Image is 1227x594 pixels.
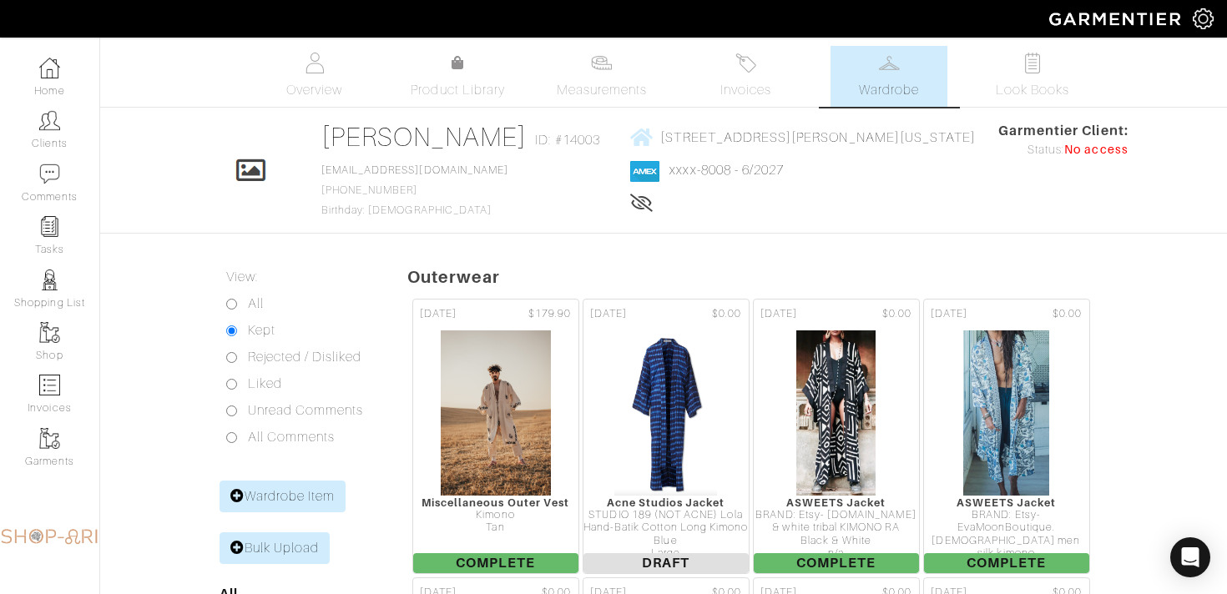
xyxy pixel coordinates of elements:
[400,53,517,100] a: Product Library
[321,122,528,152] a: [PERSON_NAME]
[630,161,659,182] img: american_express-1200034d2e149cdf2cc7894a33a747db654cf6f8355cb502592f1d228b2ac700.png
[962,330,1050,496] img: Bx3eDKa9ZyHEehV64fdobjLX
[660,129,976,144] span: [STREET_ADDRESS][PERSON_NAME][US_STATE]
[248,320,275,340] label: Kept
[581,297,751,576] a: [DATE] $0.00 Acne Studios Jacket STUDIO 189 (NOT ACNE) Lola Hand-Batik Cotton Long Kimono Blue La...
[998,141,1129,159] div: Status:
[754,496,919,509] div: ASWEETS Jacket
[413,509,578,521] div: Kimono
[248,374,282,394] label: Liked
[321,164,508,176] a: [EMAIL_ADDRESS][DOMAIN_NAME]
[720,80,771,100] span: Invoices
[286,80,342,100] span: Overview
[304,53,325,73] img: basicinfo-40fd8af6dae0f16599ec9e87c0ef1c0a1fdea2edbe929e3d69a839185d80c458.svg
[613,330,718,496] img: c3p5ivwMMXrFSPBUXsYo6LQR
[321,164,508,216] span: [PHONE_NUMBER] Birthday: [DEMOGRAPHIC_DATA]
[413,553,578,573] span: Complete
[39,269,60,290] img: stylists-icon-eb353228a002819b7ec25b43dbf5f0378dd9e0616d9560372ff212230b889e62.png
[248,400,364,420] label: Unread Comments
[882,306,911,322] span: $0.00
[751,297,922,576] a: [DATE] $0.00 ASWEETS Jacket BRAND: Etsy- [DOMAIN_NAME] & white tribal KIMONO RA Black & White n/a...
[248,347,362,367] label: Rejected / Disliked
[760,306,797,322] span: [DATE]
[590,306,627,322] span: [DATE]
[924,496,1089,509] div: ASWEETS Jacket
[754,547,919,560] div: n/a
[1053,306,1082,322] span: $0.00
[1022,53,1043,73] img: todo-9ac3debb85659649dc8f770b8b6100bb5dab4b48dedcbae339e5042a72dfd3cc.svg
[583,547,749,560] div: Large
[754,553,919,573] span: Complete
[669,163,784,178] a: xxxx-8008 - 6/2027
[413,521,578,534] div: Tan
[535,130,600,150] span: ID: #14003
[256,46,373,107] a: Overview
[996,80,1070,100] span: Look Books
[411,80,505,100] span: Product Library
[220,481,346,512] a: Wardrobe Item
[754,535,919,547] div: Black & White
[924,553,1089,573] span: Complete
[591,53,612,73] img: measurements-466bbee1fd09ba9460f595b01e5d73f9e2bff037440d3c8f018324cb6cdf7a4a.svg
[712,306,741,322] span: $0.00
[411,297,581,576] a: [DATE] $179.90 Miscellaneous Outer Vest Kimono Tan Complete
[1170,537,1210,577] div: Open Intercom Messenger
[543,46,661,107] a: Measurements
[1041,4,1193,33] img: garmentier-logo-header-white-b43fb05a5012e4ada735d5af1a66efaba907eab6374d6393d1fbf88cb4ef424d.png
[831,46,947,107] a: Wardrobe
[859,80,919,100] span: Wardrobe
[39,58,60,78] img: dashboard-icon-dbcd8f5a0b271acd01030246c82b418ddd0df26cd7fceb0bd07c9910d44c42f6.png
[528,306,571,322] span: $179.90
[1193,8,1214,29] img: gear-icon-white-bd11855cb880d31180b6d7d6211b90ccbf57a29d726f0c71d8c61bd08dd39cc2.png
[687,46,804,107] a: Invoices
[583,553,749,573] span: Draft
[1064,141,1128,159] span: No access
[220,532,331,564] a: Bulk Upload
[735,53,756,73] img: orders-27d20c2124de7fd6de4e0e44c1d41de31381a507db9b33961299e4e07d508b8c.svg
[583,535,749,547] div: Blue
[924,509,1089,560] div: BRAND: Etsy- EvaMoonBoutique. [DEMOGRAPHIC_DATA] men silk kimono
[39,322,60,343] img: garments-icon-b7da505a4dc4fd61783c78ac3ca0ef83fa9d6f193b1c9dc38574b1d14d53ca28.png
[754,509,919,535] div: BRAND: Etsy- [DOMAIN_NAME] & white tribal KIMONO RA
[998,121,1129,141] span: Garmentier Client:
[795,330,876,496] img: fEswhu5K1GV5BnFsNbszfKJ6
[931,306,967,322] span: [DATE]
[39,110,60,131] img: clients-icon-6bae9207a08558b7cb47a8932f037763ab4055f8c8b6bfacd5dc20c3e0201464.png
[879,53,900,73] img: wardrobe-487a4870c1b7c33e795ec22d11cfc2ed9d08956e64fb3008fe2437562e282088.svg
[420,306,457,322] span: [DATE]
[39,164,60,184] img: comment-icon-a0a6a9ef722e966f86d9cbdc48e553b5cf19dbc54f86b18d962a5391bc8f6eb6.png
[583,496,749,509] div: Acne Studios Jacket
[922,297,1092,576] a: [DATE] $0.00 ASWEETS Jacket BRAND: Etsy- EvaMoonBoutique. [DEMOGRAPHIC_DATA] men silk kimono Whit...
[583,509,749,535] div: STUDIO 189 (NOT ACNE) Lola Hand-Batik Cotton Long Kimono
[413,496,578,509] div: Miscellaneous Outer Vest
[630,127,976,148] a: [STREET_ADDRESS][PERSON_NAME][US_STATE]
[39,375,60,395] img: orders-icon-0abe47150d42831381b5fb84f609e132dff9fe21cb692f30cb5eec754e2cba89.png
[39,428,60,449] img: garments-icon-b7da505a4dc4fd61783c78ac3ca0ef83fa9d6f193b1c9dc38574b1d14d53ca28.png
[226,267,258,287] label: View:
[39,216,60,237] img: reminder-icon-8004d30b9f0a5d33ae49ab947aed9ed385cf756f9e5892f1edd6e32f2345188e.png
[974,46,1091,107] a: Look Books
[248,427,336,447] label: All Comments
[440,330,552,496] img: mp34A6GTs5UnrEM6sMH1tchy
[557,80,648,100] span: Measurements
[248,294,264,314] label: All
